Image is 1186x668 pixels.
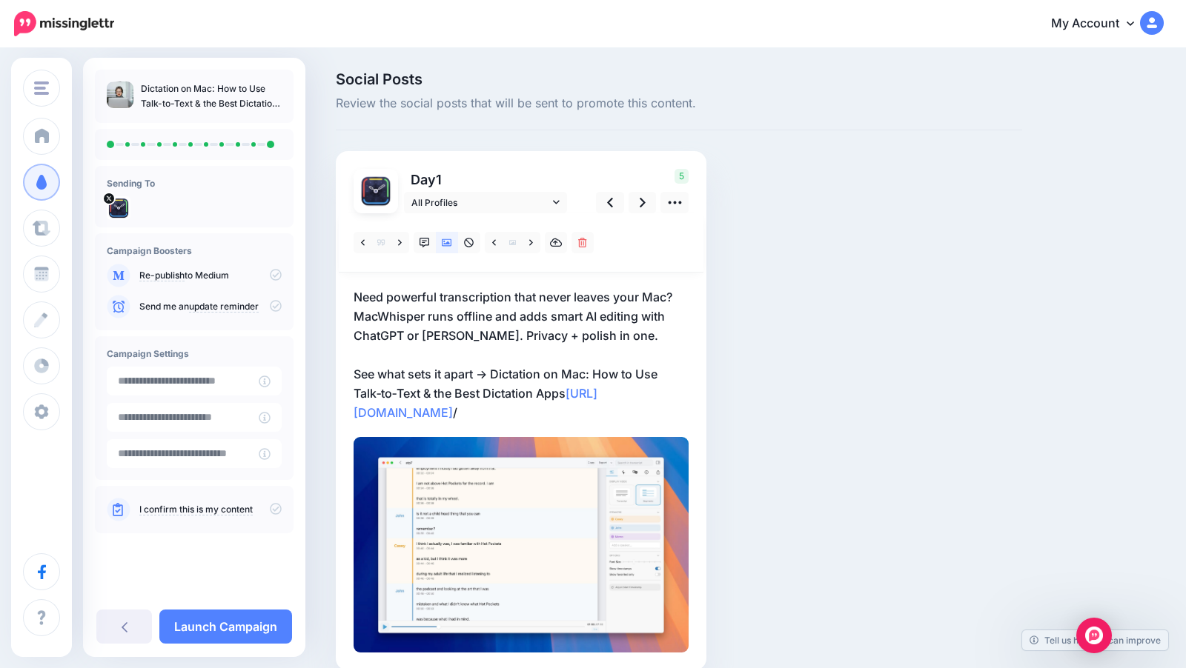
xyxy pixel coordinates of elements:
[107,348,282,359] h4: Campaign Settings
[189,301,259,313] a: update reminder
[107,245,282,256] h4: Campaign Boosters
[411,195,549,210] span: All Profiles
[404,169,569,190] p: Day
[354,437,689,652] img: 4b66d7d210b0e443ae45215dc8cc2f22.jpg
[107,196,130,220] img: zbZBKAUi-19550.jpg
[139,270,185,281] a: Re-publish
[141,81,282,111] p: Dictation on Mac: How to Use Talk-to-Text & the Best Dictation Apps (2025)
[1036,6,1164,42] a: My Account
[1076,618,1112,653] div: Open Intercom Messenger
[139,300,282,313] p: Send me an
[139,504,253,515] a: I confirm this is my content
[354,287,689,422] p: Need powerful transcription that never leaves your Mac? MacWhisper runs offline and adds smart AI...
[34,81,49,95] img: menu.png
[107,81,133,108] img: 8b7217192c50e241ec061cebca7b7998_thumb.jpg
[404,192,567,213] a: All Profiles
[436,172,442,187] span: 1
[336,94,1022,113] span: Review the social posts that will be sent to promote this content.
[336,72,1022,87] span: Social Posts
[1022,630,1168,650] a: Tell us how we can improve
[675,169,689,184] span: 5
[14,11,114,36] img: Missinglettr
[139,269,282,282] p: to Medium
[358,173,394,209] img: zbZBKAUi-19550.jpg
[107,178,282,189] h4: Sending To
